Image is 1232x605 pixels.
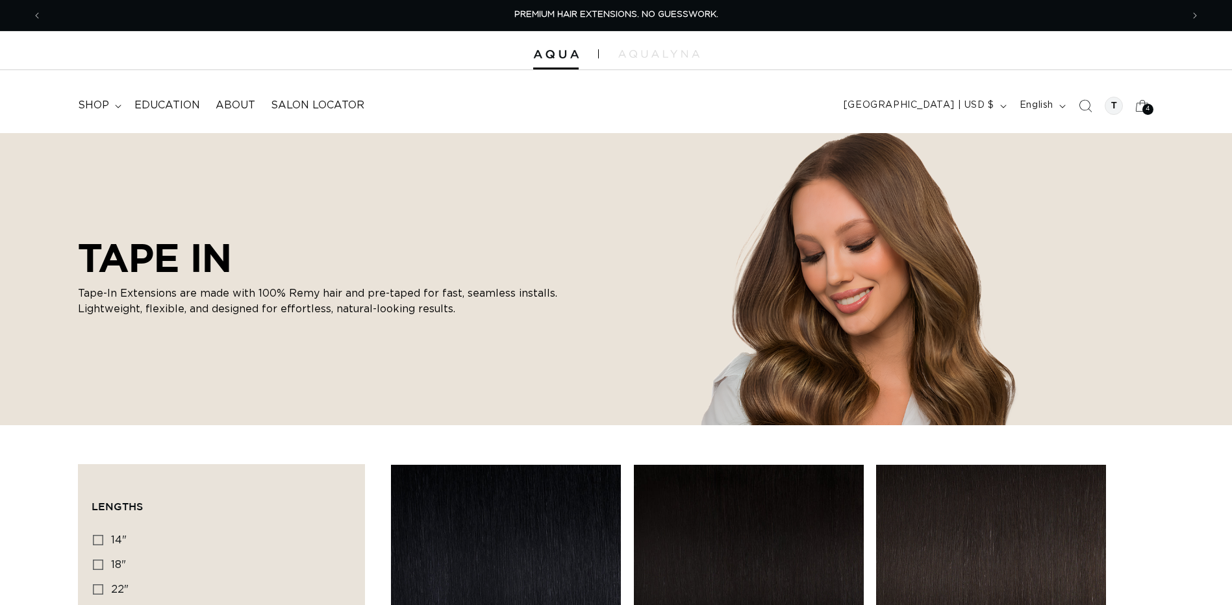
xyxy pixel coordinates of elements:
summary: shop [70,91,127,120]
button: Previous announcement [23,3,51,28]
span: 4 [1146,104,1150,115]
span: Salon Locator [271,99,364,112]
span: English [1020,99,1053,112]
button: English [1012,93,1071,118]
a: Education [127,91,208,120]
button: Next announcement [1181,3,1209,28]
span: Education [134,99,200,112]
p: Tape-In Extensions are made with 100% Remy hair and pre-taped for fast, seamless installs. Lightw... [78,286,572,317]
span: 14" [111,535,127,545]
span: [GEOGRAPHIC_DATA] | USD $ [844,99,994,112]
a: Salon Locator [263,91,372,120]
span: 22" [111,584,129,595]
span: shop [78,99,109,112]
span: PREMIUM HAIR EXTENSIONS. NO GUESSWORK. [514,10,718,19]
summary: Lengths (0 selected) [92,478,351,525]
a: About [208,91,263,120]
summary: Search [1071,92,1100,120]
h2: TAPE IN [78,235,572,280]
button: [GEOGRAPHIC_DATA] | USD $ [836,93,1012,118]
span: About [216,99,255,112]
img: Aqua Hair Extensions [533,50,579,59]
span: 18" [111,560,126,570]
img: aqualyna.com [618,50,699,58]
span: Lengths [92,500,143,512]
